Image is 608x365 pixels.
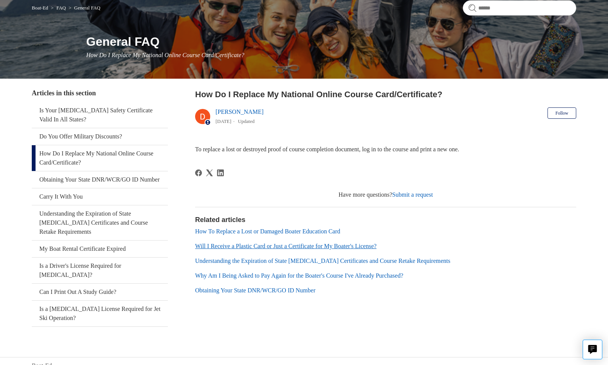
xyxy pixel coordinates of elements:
[548,107,576,119] button: Follow Article
[86,52,244,58] span: How Do I Replace My National Online Course Card/Certificate?
[195,228,340,235] a: How To Replace a Lost or Damaged Boater Education Card
[206,169,213,176] a: X Corp
[195,243,377,249] a: Will I Receive a Plastic Card or Just a Certificate for My Boater's License?
[86,33,576,51] h1: General FAQ
[32,188,168,205] a: Carry It With You
[463,0,576,16] input: Search
[195,169,202,176] a: Facebook
[32,241,168,257] a: My Boat Rental Certificate Expired
[32,258,168,283] a: Is a Driver's License Required for [MEDICAL_DATA]?
[32,284,168,300] a: Can I Print Out A Study Guide?
[32,5,50,11] li: Boat-Ed
[195,287,315,294] a: Obtaining Your State DNR/WCR/GO ID Number
[195,190,576,199] div: Have more questions?
[217,169,224,176] svg: Share this page on LinkedIn
[32,102,168,128] a: Is Your [MEDICAL_DATA] Safety Certificate Valid In All States?
[67,5,100,11] li: General FAQ
[56,5,66,11] a: FAQ
[206,169,213,176] svg: Share this page on X Corp
[195,215,576,225] h2: Related articles
[583,340,602,359] button: Live chat
[216,109,264,115] a: [PERSON_NAME]
[50,5,67,11] li: FAQ
[32,301,168,326] a: Is a [MEDICAL_DATA] License Required for Jet Ski Operation?
[32,128,168,145] a: Do You Offer Military Discounts?
[32,145,168,171] a: How Do I Replace My National Online Course Card/Certificate?
[238,118,254,124] li: Updated
[195,88,576,101] h2: How Do I Replace My National Online Course Card/Certificate?
[74,5,100,11] a: General FAQ
[195,169,202,176] svg: Share this page on Facebook
[32,89,96,97] span: Articles in this section
[195,272,403,279] a: Why Am I Being Asked to Pay Again for the Boater's Course I've Already Purchased?
[195,258,450,264] a: Understanding the Expiration of State [MEDICAL_DATA] Certificates and Course Retake Requirements
[392,191,433,198] a: Submit a request
[32,171,168,188] a: Obtaining Your State DNR/WCR/GO ID Number
[217,169,224,176] a: LinkedIn
[216,118,231,124] time: 03/01/2024, 17:03
[195,146,459,152] span: To replace a lost or destroyed proof of course completion document, log in to the course and prin...
[32,5,48,11] a: Boat-Ed
[32,205,168,240] a: Understanding the Expiration of State [MEDICAL_DATA] Certificates and Course Retake Requirements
